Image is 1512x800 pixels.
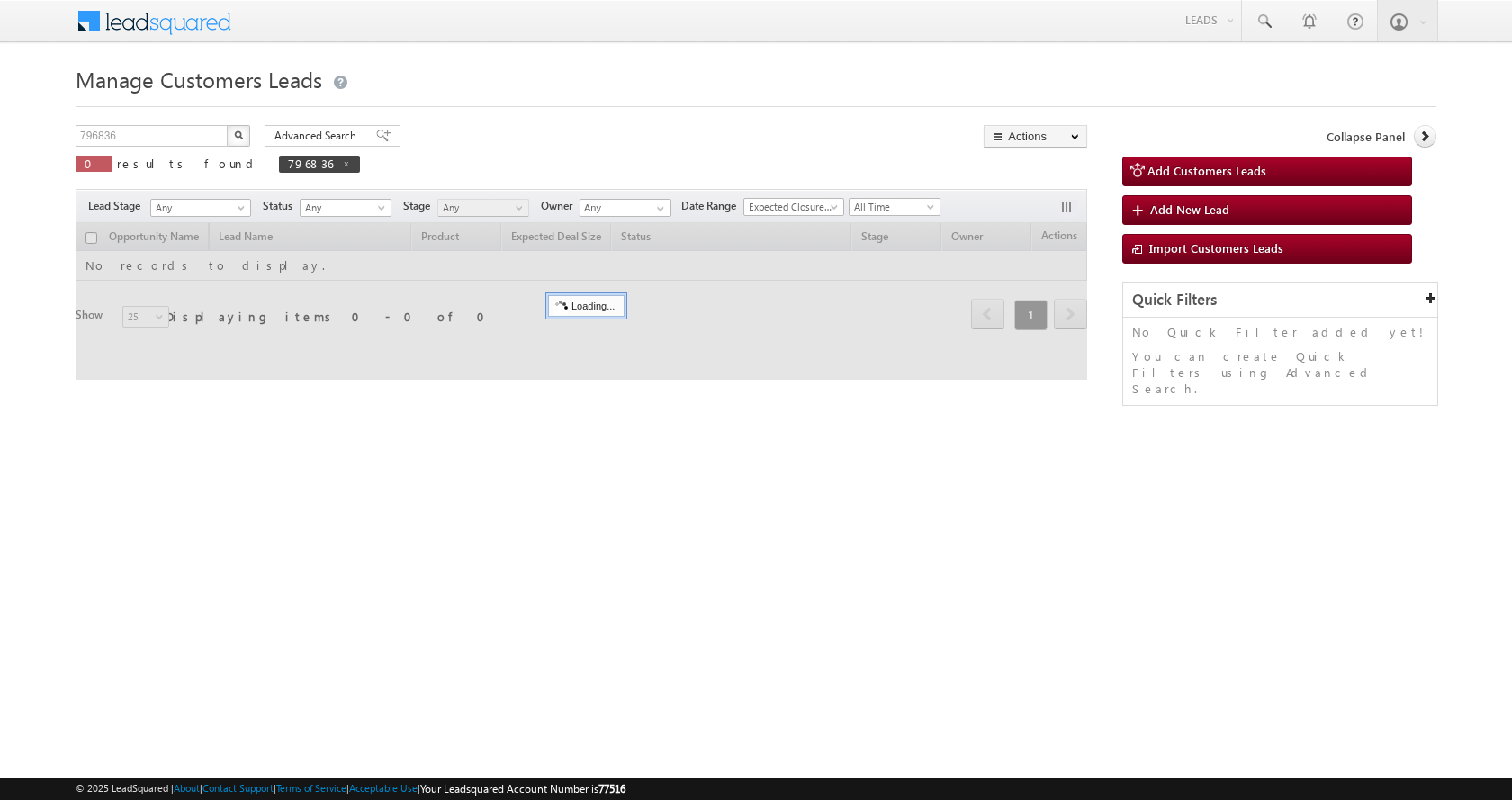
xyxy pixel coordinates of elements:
span: Status [263,198,300,214]
a: Acceptable Use [349,782,418,794]
div: Quick Filters [1123,283,1437,318]
a: Any [150,199,251,217]
span: Your Leadsquared Account Number is [420,782,625,796]
a: Show All Items [647,200,670,218]
a: About [174,782,200,794]
span: Any [151,200,245,216]
span: Add Customers Leads [1147,163,1266,178]
input: Type to Search [580,199,671,217]
a: All Time [849,198,940,216]
span: Add New Lead [1150,202,1229,217]
p: No Quick Filter added yet! [1132,324,1428,340]
span: Advanced Search [274,128,362,144]
span: 0 [85,156,103,171]
span: Date Range [681,198,743,214]
span: Lead Stage [88,198,148,214]
span: Any [438,200,524,216]
span: © 2025 LeadSquared | | | | | [76,780,625,797]
div: Loading... [548,295,625,317]
span: Manage Customers Leads [76,65,322,94]
span: results found [117,156,260,171]
button: Actions [984,125,1087,148]
a: Contact Support [202,782,274,794]
span: Stage [403,198,437,214]
span: 77516 [598,782,625,796]
span: Collapse Panel [1327,129,1405,145]
p: You can create Quick Filters using Advanced Search. [1132,348,1428,397]
span: Expected Closure Date [744,199,838,215]
a: Terms of Service [276,782,346,794]
span: Import Customers Leads [1149,240,1283,256]
a: Any [300,199,391,217]
span: Owner [541,198,580,214]
img: Search [234,130,243,139]
span: 796836 [288,156,333,171]
a: Any [437,199,529,217]
span: Any [301,200,386,216]
a: Expected Closure Date [743,198,844,216]
span: All Time [850,199,935,215]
